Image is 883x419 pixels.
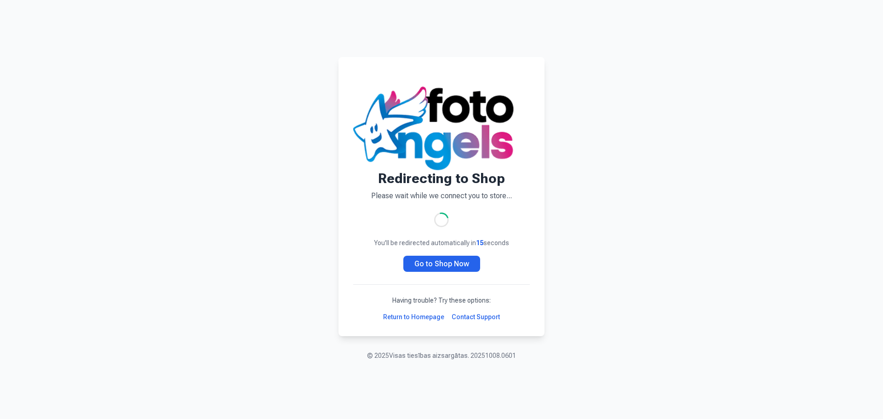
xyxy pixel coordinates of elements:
[353,238,530,247] p: You'll be redirected automatically in seconds
[353,170,530,187] h1: Redirecting to Shop
[452,312,500,321] a: Contact Support
[353,190,530,201] p: Please wait while we connect you to store...
[476,239,483,247] span: 15
[353,296,530,305] p: Having trouble? Try these options:
[403,256,480,272] a: Go to Shop Now
[367,351,516,360] p: © 2025 Visas tiesības aizsargātas. 20251008.0601
[383,312,444,321] a: Return to Homepage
